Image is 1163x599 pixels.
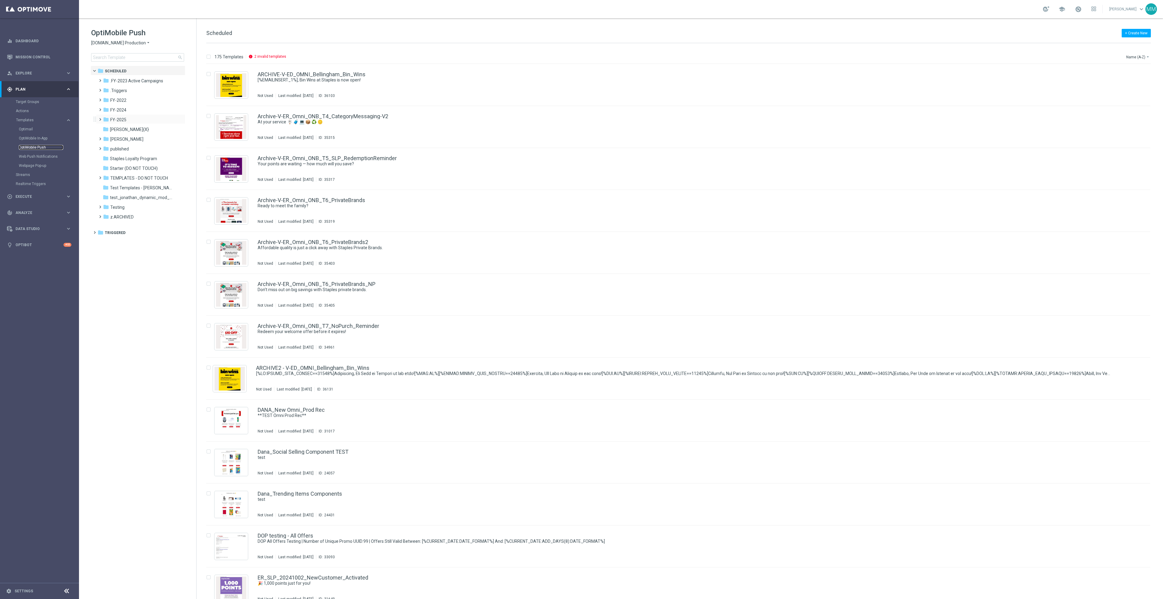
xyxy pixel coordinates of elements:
[216,409,246,432] img: 31017.jpeg
[258,203,1111,209] a: Ready to meet the family?
[216,115,246,139] img: 35315.jpeg
[15,49,71,65] a: Mission Control
[16,108,63,113] a: Actions
[258,239,368,245] a: Archive-V-ER_Omni_ONB_T6_PrivateBrands2
[316,345,335,350] div: ID:
[110,136,143,142] span: jonathan_testing_folder
[91,40,151,46] button: [DOMAIN_NAME] Production arrow_drop_down
[200,358,1162,400] div: Press SPACE to select this row.
[200,190,1162,232] div: Press SPACE to select this row.
[324,261,335,266] div: 35403
[316,513,335,518] div: ID:
[110,214,134,220] span: z.ARCHIVED
[103,87,109,93] i: folder
[16,97,78,106] div: Target Groups
[103,204,109,210] i: folder
[103,77,109,84] i: folder
[1145,54,1150,59] i: arrow_drop_down
[324,177,335,182] div: 35317
[19,127,63,132] a: Optimail
[258,77,1111,83] a: [%EMAILINSERT_1%], Bin Wins at Staples is now open!
[146,40,151,46] i: arrow_drop_down
[66,86,71,92] i: keyboard_arrow_right
[110,156,157,161] span: Staples Loyalty Program
[258,539,1125,544] div: DOP All Offers Testing | Number of Unique Promo UUID:99 | Offers Still Valid Between: [%CURRENT_D...
[15,237,63,253] a: Optibot
[103,175,109,181] i: folder
[258,198,365,203] a: Archive-V-ER_Omni_ONB_T6_PrivateBrands
[15,211,66,215] span: Analyze
[206,30,232,36] span: Scheduled
[200,400,1162,442] div: Press SPACE to select this row.
[276,177,316,182] div: Last modified: [DATE]
[1138,6,1145,12] span: keyboard_arrow_down
[91,40,146,46] span: [DOMAIN_NAME] Production
[7,71,66,76] div: Explore
[324,345,335,350] div: 34961
[103,107,109,113] i: folder
[258,245,1111,251] a: Affordable quality is just a click away with Staples Private Brands.
[1058,6,1065,12] span: school
[15,71,66,75] span: Explore
[258,329,1111,335] a: Redeem your welcome offer before it expires!
[324,555,335,559] div: 33093
[66,210,71,215] i: keyboard_arrow_right
[258,219,273,224] div: Not Used
[110,117,126,122] span: FY-2025
[316,471,335,476] div: ID:
[216,493,246,516] img: 24431.jpeg
[324,303,335,308] div: 35405
[19,145,63,150] a: OptiMobile Push
[316,93,335,98] div: ID:
[316,555,335,559] div: ID:
[7,194,66,199] div: Execute
[258,161,1125,167] div: Your points are waiting — how much will you save?
[16,170,78,179] div: Streams
[258,407,325,413] a: DANA_New Omni_Prod Rec
[256,371,1111,377] a: [%LO:IPSUMD_SITA_CONSEC==31548%]Adipiscing, Eli Sedd ei Tempori ut lab etdo![%MAG:AL%][%ENIMAD:MI...
[7,71,72,76] button: person_search Explore keyboard_arrow_right
[7,33,71,49] div: Dashboard
[216,535,246,558] img: 33093.jpeg
[16,118,66,122] div: Templates
[276,135,316,140] div: Last modified: [DATE]
[200,484,1162,525] div: Press SPACE to select this row.
[316,177,335,182] div: ID:
[200,148,1162,190] div: Press SPACE to select this row.
[7,194,72,199] button: play_circle_outline Execute keyboard_arrow_right
[7,194,12,199] i: play_circle_outline
[316,135,335,140] div: ID:
[7,226,66,232] div: Data Studio
[324,429,335,434] div: 31017
[258,245,1125,251] div: Affordable quality is just a click away with Staples Private Brands.
[103,184,109,191] i: folder
[258,575,368,580] a: ER_SLP_20241002_NewCustomer_Activated
[7,242,12,248] i: lightbulb
[200,64,1162,106] div: Press SPACE to select this row.
[7,38,12,44] i: equalizer
[258,281,376,287] a: Archive-V-ER_Omni_ONB_T6_PrivateBrands_NP
[258,114,388,119] a: Archive-V-ER_Omni_ONB_T4_CategoryMessaging-V2
[258,471,273,476] div: Not Used
[200,442,1162,484] div: Press SPACE to select this row.
[258,429,273,434] div: Not Used
[7,55,72,60] div: Mission Control
[103,155,109,161] i: folder
[258,555,273,559] div: Not Used
[16,115,78,170] div: Templates
[258,580,1111,586] a: 🎉 1,000 points just for you!
[105,230,125,236] span: Triggered
[258,77,1125,83] div: [%EMAILINSERT_1%], Bin Wins at Staples is now open!
[276,513,316,518] div: Last modified: [DATE]
[7,87,66,92] div: Plan
[316,429,335,434] div: ID:
[63,243,71,247] div: +10
[16,172,63,177] a: Streams
[110,146,129,152] span: published
[258,539,1111,544] a: DOP All Offers Testing | Number of Unique Promo UUID:99 | Offers Still Valid Between: [%CURRENT_D...
[214,54,243,60] p: 175 Templates
[216,199,246,223] img: 35319.jpeg
[258,119,1111,125] a: At your service 🪧 🧳 💻 📦 ♻️ 🪙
